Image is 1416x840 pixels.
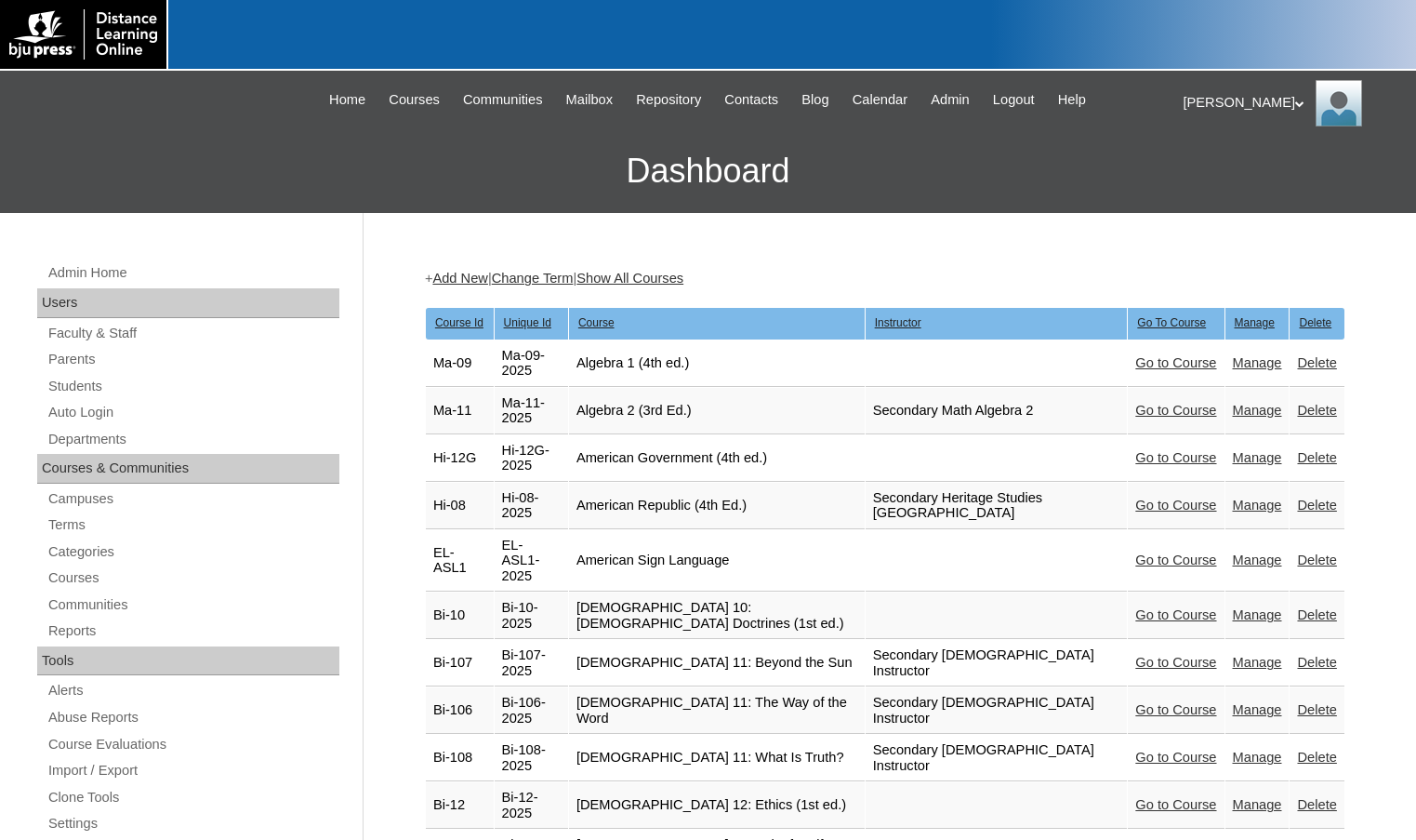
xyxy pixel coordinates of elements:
a: Contacts [715,89,787,111]
a: Repository [627,89,710,111]
td: American Government (4th ed.) [569,435,865,482]
a: Go to Course [1135,750,1216,765]
td: American Republic (4th Ed.) [569,483,865,529]
td: Hi-12G-2025 [495,435,568,482]
span: Logout [993,89,1035,111]
td: Bi-108 [426,735,494,781]
td: Hi-12G [426,435,494,482]
td: Bi-107 [426,640,494,687]
a: Go to Course [1135,702,1216,717]
a: Admin [921,89,979,111]
td: Hi-08-2025 [495,483,568,529]
td: Secondary [DEMOGRAPHIC_DATA] Instructor [866,735,1128,781]
u: Course [578,316,615,329]
a: Go to Course [1135,607,1216,622]
a: Manage [1233,702,1282,717]
u: Manage [1235,316,1275,329]
a: Reports [46,620,339,643]
a: Calendar [843,89,917,111]
a: Communities [46,593,339,617]
a: Go to Course [1135,655,1216,670]
a: Go to Course [1135,797,1216,812]
td: Bi-108-2025 [495,735,568,781]
div: Tools [37,647,339,676]
a: Go to Course [1135,553,1216,567]
td: EL-ASL1 [426,530,494,593]
td: Secondary Math Algebra 2 [866,388,1128,434]
td: Ma-09 [426,340,494,387]
a: Home [320,89,375,111]
u: Instructor [875,316,921,329]
a: Clone Tools [46,786,339,809]
a: Import / Export [46,759,339,782]
u: Go To Course [1137,316,1206,329]
a: Go to Course [1135,498,1216,513]
a: Delete [1297,607,1336,622]
td: Ma-11 [426,388,494,434]
a: Add New [432,271,487,286]
u: Delete [1299,316,1331,329]
td: Secondary Heritage Studies [GEOGRAPHIC_DATA] [866,483,1128,529]
td: [DEMOGRAPHIC_DATA] 11: The Way of the Word [569,687,865,734]
a: Auto Login [46,401,339,424]
a: Admin Home [46,261,339,285]
span: Home [329,89,365,111]
td: Bi-12-2025 [495,782,568,829]
span: Calendar [853,89,907,111]
a: Departments [46,428,339,451]
a: Manage [1233,450,1282,465]
a: Manage [1233,553,1282,567]
a: Delete [1297,450,1336,465]
a: Manage [1233,403,1282,418]
span: Admin [931,89,970,111]
a: Delete [1297,702,1336,717]
span: Communities [463,89,543,111]
a: Blog [792,89,838,111]
td: [DEMOGRAPHIC_DATA] 10: [DEMOGRAPHIC_DATA] Doctrines (1st ed.) [569,593,865,639]
a: Manage [1233,355,1282,370]
span: Repository [636,89,701,111]
td: Algebra 1 (4th ed.) [569,340,865,387]
a: Manage [1233,750,1282,765]
a: Abuse Reports [46,706,339,729]
a: Delete [1297,797,1336,812]
a: Courses [379,89,449,111]
a: Change Term [492,271,574,286]
span: Help [1058,89,1086,111]
a: Show All Courses [576,271,683,286]
td: Ma-11-2025 [495,388,568,434]
td: Bi-106-2025 [495,687,568,734]
div: + | | [425,269,1345,288]
a: Logout [984,89,1044,111]
span: Mailbox [566,89,614,111]
a: Communities [454,89,552,111]
img: Melanie Sevilla [1316,80,1362,127]
div: Courses & Communities [37,454,339,484]
a: Students [46,375,339,398]
a: Course Evaluations [46,733,339,756]
td: Bi-10-2025 [495,593,568,639]
td: Secondary [DEMOGRAPHIC_DATA] Instructor [866,687,1128,734]
a: Settings [46,812,339,835]
a: Courses [46,567,339,590]
a: Parents [46,348,339,371]
td: Hi-08 [426,483,494,529]
u: Unique Id [504,316,551,329]
a: Mailbox [557,89,623,111]
td: [DEMOGRAPHIC_DATA] 11: Beyond the Sun [569,640,865,687]
td: American Sign Language [569,530,865,593]
h3: Dashboard [9,129,1407,213]
u: Course Id [435,316,483,329]
span: Contacts [724,89,778,111]
td: Secondary [DEMOGRAPHIC_DATA] Instructor [866,640,1128,687]
td: Ma-09-2025 [495,340,568,387]
td: Bi-106 [426,687,494,734]
a: Terms [46,513,339,537]
a: Categories [46,540,339,564]
a: Manage [1233,607,1282,622]
a: Delete [1297,553,1336,567]
span: Courses [389,89,440,111]
img: logo-white.png [9,9,157,60]
td: Bi-10 [426,593,494,639]
a: Delete [1297,355,1336,370]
